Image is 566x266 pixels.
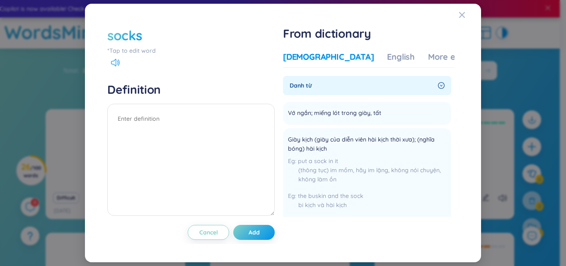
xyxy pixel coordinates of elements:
span: Add [249,228,260,237]
div: bi kịch và hài kịch [288,200,446,210]
span: Danh từ [290,81,435,90]
div: [DEMOGRAPHIC_DATA] [283,51,374,63]
h1: From dictionary [283,26,455,41]
span: the buskin and the sock [298,192,363,200]
div: socks [107,26,142,44]
span: right-circle [438,82,445,89]
h4: Definition [107,82,275,97]
div: (thông tục) im mồm, hãy im lặng, không nói chuyện, không làm ồn [288,166,446,184]
span: Giày kịch (giày của diễn viên hài kịch thời xưa); (nghĩa bóng) hài kịch [288,135,435,153]
div: *Tap to edit word [107,46,275,55]
button: Close [459,4,481,26]
span: put a sock in it [298,157,338,165]
div: English [387,51,415,63]
span: Cancel [199,228,218,237]
div: More examples [428,51,488,63]
span: Vớ ngắn; miếng lót trong giày, tất [288,108,381,118]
